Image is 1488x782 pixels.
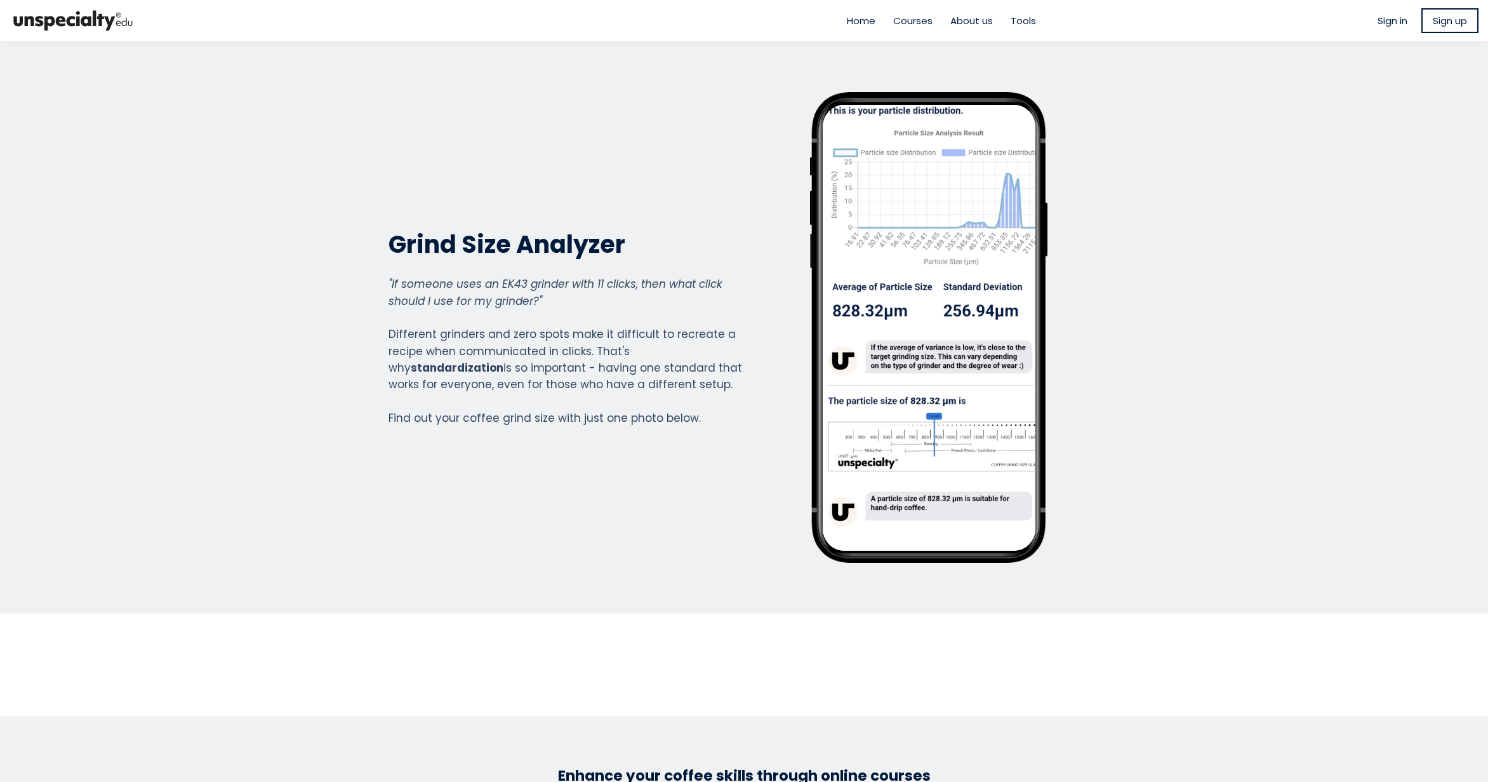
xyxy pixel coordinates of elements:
[1011,13,1036,28] a: Tools
[1433,13,1467,28] span: Sign up
[10,5,136,36] img: bc390a18feecddb333977e298b3a00a1.png
[389,229,743,260] h2: Grind Size Analyzer
[847,13,875,28] a: Home
[1421,8,1478,33] a: Sign up
[389,276,743,426] div: Different grinders and zero spots make it difficult to recreate a recipe when communicated in cli...
[950,13,993,28] a: About us
[1378,13,1407,28] a: Sign in
[411,360,503,375] strong: standardization
[389,276,722,308] em: "If someone uses an EK43 grinder with 11 clicks, then what click should I use for my grinder?"
[893,13,933,28] a: Courses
